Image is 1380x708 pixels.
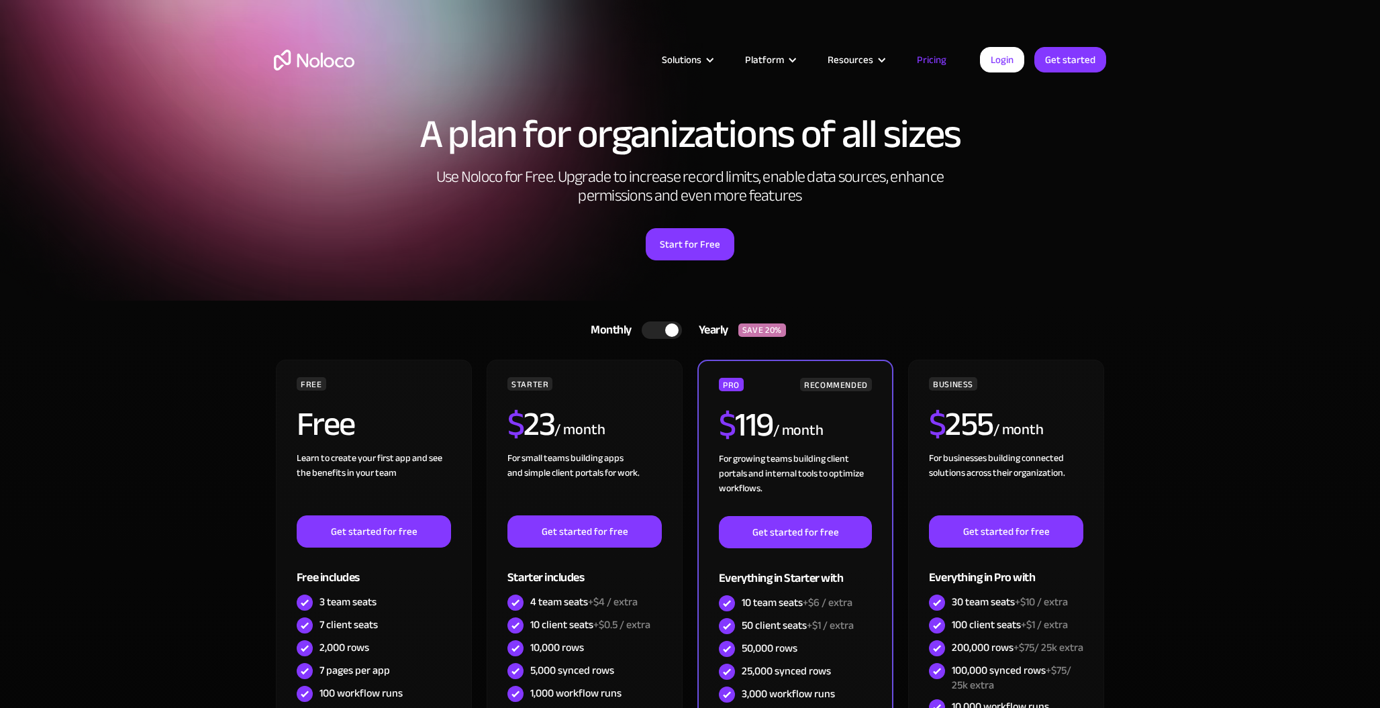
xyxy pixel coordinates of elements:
h2: 23 [507,407,555,441]
div: 200,000 rows [952,640,1083,655]
div: Resources [811,51,900,68]
h1: A plan for organizations of all sizes [274,114,1106,154]
div: 1,000 workflow runs [530,686,622,701]
div: STARTER [507,377,552,391]
div: 25,000 synced rows [742,664,831,678]
div: 3 team seats [319,595,377,609]
span: +$75/ 25k extra [1014,638,1083,658]
div: Resources [828,51,873,68]
div: BUSINESS [929,377,977,391]
div: / month [554,419,605,441]
a: Login [980,47,1024,72]
div: 100 workflow runs [319,686,403,701]
div: / month [773,420,824,442]
div: Yearly [682,320,738,340]
a: Get started for free [507,515,662,548]
div: RECOMMENDED [800,378,872,391]
div: Solutions [662,51,701,68]
div: 4 team seats [530,595,638,609]
div: 10 team seats [742,595,852,610]
div: 50,000 rows [742,641,797,656]
span: +$4 / extra [588,592,638,612]
span: +$0.5 / extra [593,615,650,635]
div: Learn to create your first app and see the benefits in your team ‍ [297,451,451,515]
a: Start for Free [646,228,734,260]
div: 100 client seats [952,617,1068,632]
span: +$10 / extra [1015,592,1068,612]
div: Platform [745,51,784,68]
h2: Use Noloco for Free. Upgrade to increase record limits, enable data sources, enhance permissions ... [422,168,958,205]
div: / month [993,419,1044,441]
div: Monthly [574,320,642,340]
a: Get started [1034,47,1106,72]
div: Platform [728,51,811,68]
div: Everything in Pro with [929,548,1083,591]
a: home [274,50,354,70]
div: FREE [297,377,326,391]
h2: 119 [719,408,773,442]
div: Everything in Starter with [719,548,872,592]
div: For businesses building connected solutions across their organization. ‍ [929,451,1083,515]
span: $ [719,393,736,456]
div: 7 client seats [319,617,378,632]
div: 10 client seats [530,617,650,632]
span: +$75/ 25k extra [952,660,1071,695]
div: 100,000 synced rows [952,663,1083,693]
a: Get started for free [297,515,451,548]
div: Solutions [645,51,728,68]
span: +$6 / extra [803,593,852,613]
span: +$1 / extra [1021,615,1068,635]
a: Get started for free [929,515,1083,548]
div: 2,000 rows [319,640,369,655]
a: Get started for free [719,516,872,548]
div: PRO [719,378,744,391]
div: Free includes [297,548,451,591]
div: 10,000 rows [530,640,584,655]
div: SAVE 20% [738,323,786,337]
span: $ [507,393,524,456]
div: 50 client seats [742,618,854,633]
h2: Free [297,407,355,441]
span: $ [929,393,946,456]
div: 30 team seats [952,595,1068,609]
h2: 255 [929,407,993,441]
span: +$1 / extra [807,615,854,636]
a: Pricing [900,51,963,68]
div: For small teams building apps and simple client portals for work. ‍ [507,451,662,515]
div: 3,000 workflow runs [742,687,835,701]
div: 7 pages per app [319,663,390,678]
div: Starter includes [507,548,662,591]
div: 5,000 synced rows [530,663,614,678]
div: For growing teams building client portals and internal tools to optimize workflows. [719,452,872,516]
